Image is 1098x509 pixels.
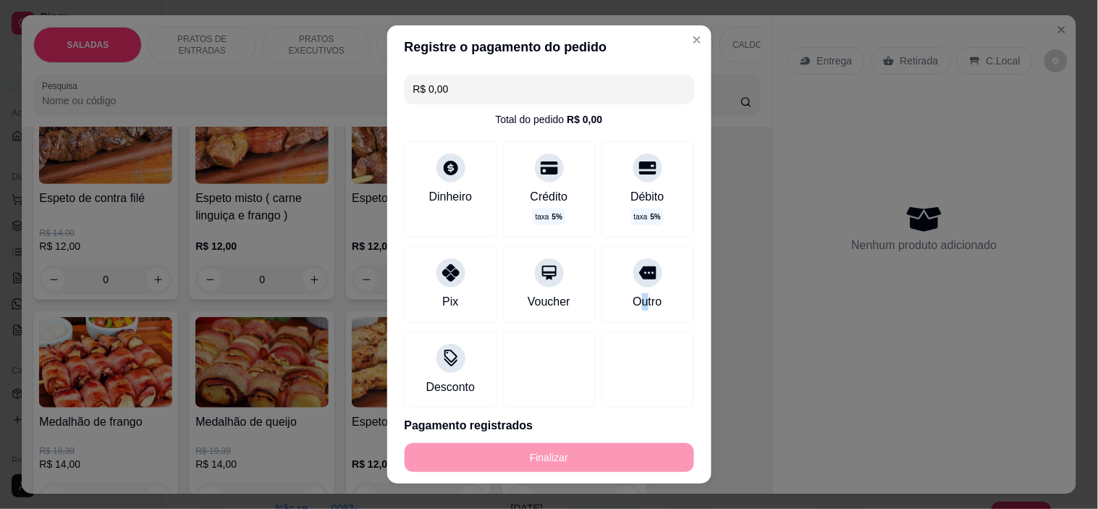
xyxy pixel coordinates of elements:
p: Pagamento registrados [405,417,694,434]
div: Desconto [426,379,476,396]
input: Ex.: hambúrguer de cordeiro [413,75,685,104]
header: Registre o pagamento do pedido [387,25,711,69]
p: taxa [634,211,661,222]
span: 5 % [552,211,562,222]
span: 5 % [651,211,661,222]
div: Outro [633,293,662,311]
div: Total do pedido [495,112,602,127]
p: taxa [536,211,562,222]
div: Pix [442,293,458,311]
div: Crédito [531,188,568,206]
div: R$ 0,00 [567,112,602,127]
div: Dinheiro [429,188,473,206]
div: Débito [630,188,664,206]
button: Close [685,28,709,51]
div: Voucher [528,293,570,311]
